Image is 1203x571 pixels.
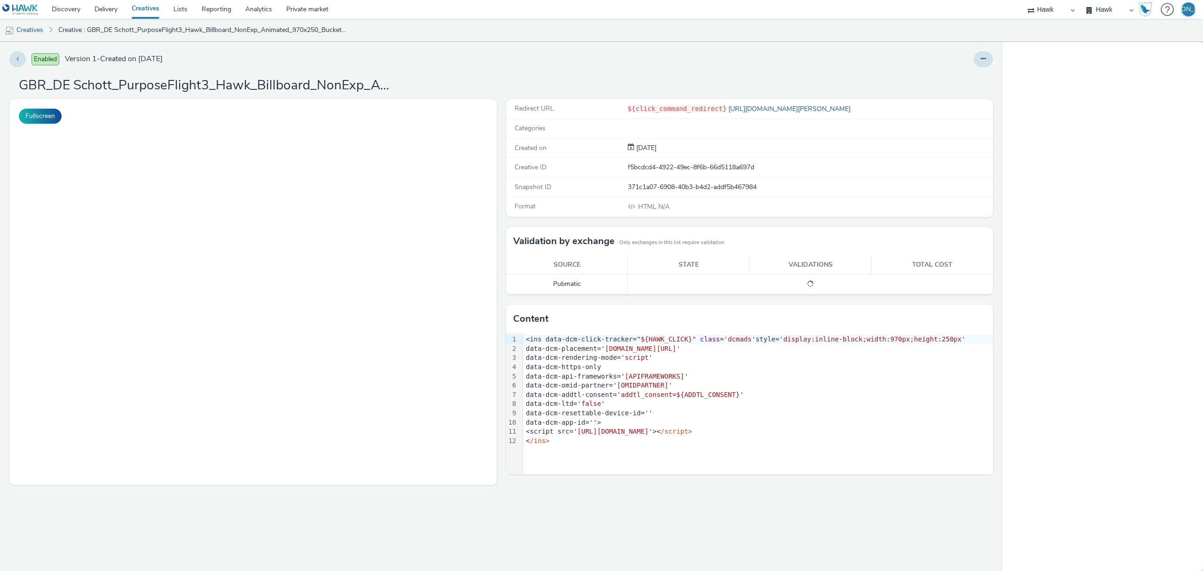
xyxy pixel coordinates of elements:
[661,428,692,435] span: /script>
[726,104,854,113] a: [URL][DOMAIN_NAME][PERSON_NAME]
[523,436,993,446] div: <
[506,335,518,344] div: 1
[513,312,548,326] h3: Content
[628,105,727,112] code: ${click_command_redirect}
[5,26,14,35] img: mobile
[523,353,993,363] div: data-dcm-rendering-mode=
[578,400,605,407] span: 'false'
[506,363,518,372] div: 4
[506,390,518,400] div: 7
[506,418,518,428] div: 10
[523,427,993,436] div: <script src= ><
[601,345,680,352] span: '[DOMAIN_NAME][URL]'
[515,143,547,152] span: Created on
[506,372,518,381] div: 5
[523,363,993,372] div: data-dcm-https-only
[523,372,993,381] div: data-dcm-api-frameworks=
[506,409,518,418] div: 9
[619,239,724,246] small: Only exchanges in this list require validation
[617,391,744,398] span: 'addtl_consent=${ADDTL_CONSENT}'
[54,19,354,41] a: Creative : GBR_DE Schott_PurposeFlight3_Hawk_Billboard_NonExp_Animated_970x250_Bucket2_22/09-31/1...
[523,344,993,354] div: data-dcm-placement=
[628,163,992,172] div: f5bcdcd4-4922-49ec-8f6b-66d5118a697d
[506,436,518,446] div: 12
[573,428,653,435] span: '[URL][DOMAIN_NAME]'
[506,427,518,436] div: 11
[523,418,993,428] div: data-dcm-app-id= >
[645,409,653,417] span: ''
[638,202,658,211] span: HTML
[31,53,59,65] span: Enabled
[506,353,518,363] div: 3
[779,335,965,343] span: 'display:inline-block;width:970px;height:250px'
[506,344,518,354] div: 2
[1138,2,1156,17] a: Hawk Academy
[1138,2,1152,17] img: Hawk Academy
[613,381,672,389] span: '[OMIDPARTNER]'
[523,399,993,409] div: data-dcm-ltd=
[530,437,549,444] span: /ins>
[515,163,547,172] span: Creative ID
[523,335,993,344] div: <ins data-dcm-click-tracker= = style=
[628,182,992,192] div: 371c1a07-6908-40b3-b4d2-addf5b467984
[589,419,597,426] span: ''
[65,54,163,64] span: Version 1 - Created on [DATE]
[750,255,871,275] th: Validations
[19,109,62,124] button: Fullscreen
[724,335,755,343] span: 'dcmads'
[700,335,720,343] span: class
[513,234,615,248] h3: Validation by exchange
[634,143,656,152] span: [DATE]
[515,124,546,133] span: Categories
[621,373,688,380] span: '[APIFRAMEWORKS]'
[506,399,518,409] div: 8
[2,4,39,16] img: undefined Logo
[515,202,536,211] span: Format
[515,182,551,191] span: Snapshot ID
[523,381,993,390] div: data-dcm-omid-partner=
[523,409,993,418] div: data-dcm-resettable-device-id=
[621,354,652,361] span: 'script'
[506,275,628,294] td: Pubmatic
[871,255,993,275] th: Total cost
[506,255,628,275] th: Source
[634,143,656,153] div: Creation 03 September 2025, 10:34
[523,390,993,400] div: data-dcm-addtl-consent=
[637,202,670,211] span: N/A
[628,255,750,275] th: State
[515,104,554,113] span: Redirect URL
[19,77,395,95] h1: GBR_DE Schott_PurposeFlight3_Hawk_Billboard_NonExp_Animated_970x250_Bucket2_22/09-31/10_20250829
[637,335,696,343] span: "${HAWK_CLICK}"
[506,381,518,390] div: 6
